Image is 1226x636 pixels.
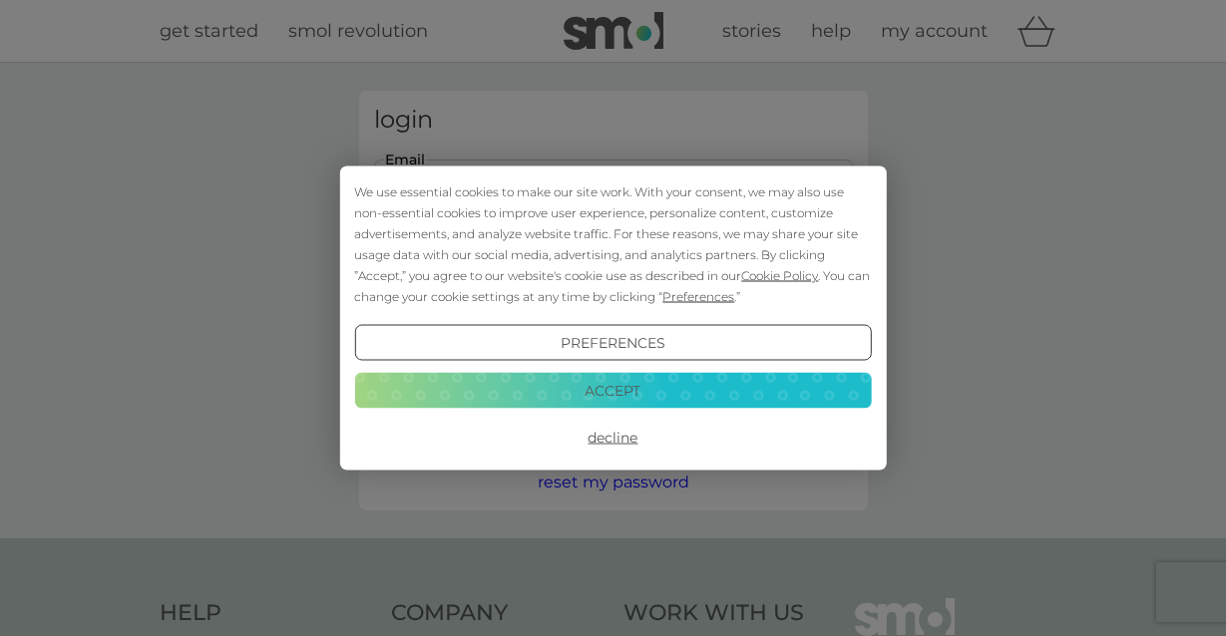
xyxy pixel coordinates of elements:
[354,181,871,307] div: We use essential cookies to make our site work. With your consent, we may also use non-essential ...
[662,289,734,304] span: Preferences
[354,420,871,456] button: Decline
[741,268,818,283] span: Cookie Policy
[354,325,871,361] button: Preferences
[339,166,886,471] div: Cookie Consent Prompt
[354,372,871,408] button: Accept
